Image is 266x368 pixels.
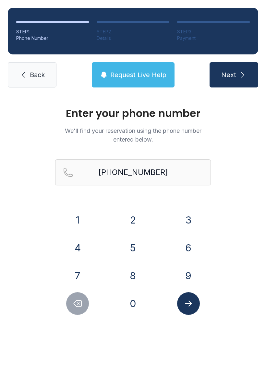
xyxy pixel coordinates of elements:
span: Request Live Help [110,70,166,79]
input: Reservation phone number [55,159,211,185]
button: 0 [122,292,144,315]
button: 8 [122,264,144,287]
span: Back [30,70,45,79]
button: 7 [66,264,89,287]
button: 3 [177,209,200,231]
button: 4 [66,236,89,259]
span: Next [221,70,236,79]
div: Payment [177,35,250,41]
div: STEP 1 [16,29,89,35]
button: 5 [122,236,144,259]
button: Delete number [66,292,89,315]
button: 2 [122,209,144,231]
div: Details [97,35,169,41]
button: 9 [177,264,200,287]
button: 6 [177,236,200,259]
h1: Enter your phone number [55,108,211,119]
button: Submit lookup form [177,292,200,315]
div: STEP 2 [97,29,169,35]
div: STEP 3 [177,29,250,35]
p: We'll find your reservation using the phone number entered below. [55,126,211,144]
button: 1 [66,209,89,231]
div: Phone Number [16,35,89,41]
